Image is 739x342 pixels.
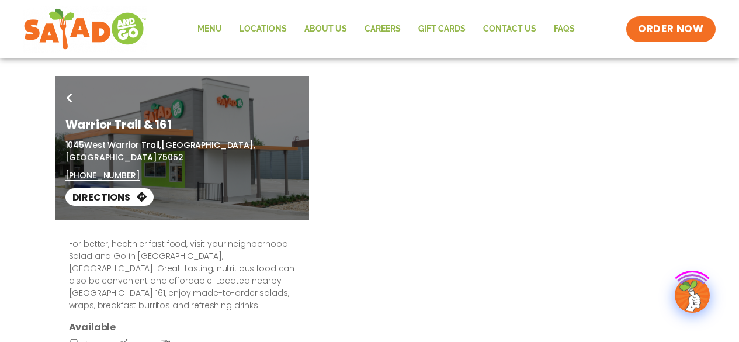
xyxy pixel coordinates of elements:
span: West Warrior Trail, [84,139,161,151]
span: [GEOGRAPHIC_DATA], [161,139,255,151]
img: new-SAG-logo-768×292 [23,6,147,53]
h3: Available [69,321,295,333]
span: 75052 [157,151,183,163]
a: ORDER NOW [626,16,715,42]
h1: Warrior Trail & 161 [65,116,299,133]
a: Locations [231,16,296,43]
a: Directions [65,188,154,206]
a: Careers [356,16,410,43]
a: About Us [296,16,356,43]
a: Menu [189,16,231,43]
a: Contact Us [474,16,545,43]
span: ORDER NOW [638,22,703,36]
span: 1045 [65,139,84,151]
a: GIFT CARDS [410,16,474,43]
a: FAQs [545,16,584,43]
a: [PHONE_NUMBER] [65,170,140,182]
span: [GEOGRAPHIC_DATA] [65,151,158,163]
nav: Menu [189,16,584,43]
p: For better, healthier fast food, visit your neighborhood Salad and Go in [GEOGRAPHIC_DATA], [GEOG... [69,238,295,312]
